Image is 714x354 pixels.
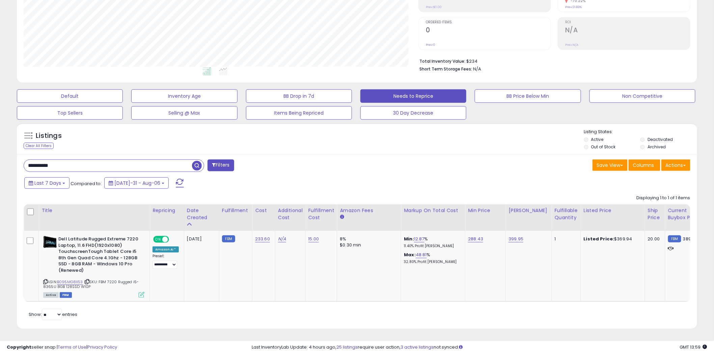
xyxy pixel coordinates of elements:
small: Prev: 21.83% [565,5,582,9]
label: Archived [648,144,666,150]
div: Ship Price [648,207,662,221]
span: Compared to: [71,180,102,187]
small: Prev: 0 [426,43,435,47]
b: Total Inventory Value: [419,58,465,64]
label: Active [591,137,604,142]
a: 288.43 [468,236,483,242]
p: Listing States: [584,129,697,135]
div: seller snap | | [7,344,117,351]
div: ASIN: [43,236,144,297]
button: Non Competitive [589,89,695,103]
button: Selling @ Max [131,106,237,120]
small: Prev: N/A [565,43,578,47]
small: FBM [222,235,235,242]
div: Date Created [187,207,216,221]
img: 41JRlFbJOeL._SL40_.jpg [43,236,57,248]
button: Default [17,89,123,103]
small: Prev: $0.00 [426,5,442,9]
a: B095MG8X53 [57,279,83,285]
span: Show: entries [29,311,77,318]
b: Short Term Storage Fees: [419,66,472,72]
a: 15.00 [308,236,319,242]
span: Columns [633,162,654,169]
div: [DATE] [187,236,214,242]
a: 3 active listings [401,344,434,350]
span: | SKU: FBM 7220 Rugged i5-8365U 8GB 128SSD W10P [43,279,139,289]
button: Top Sellers [17,106,123,120]
div: Additional Cost [278,207,303,221]
span: FBM [60,292,72,298]
span: ON [154,237,162,242]
label: Deactivated [648,137,673,142]
div: [PERSON_NAME] [509,207,549,214]
div: $0.30 min [340,242,396,248]
label: Out of Stock [591,144,616,150]
div: Last InventoryLab Update: 4 hours ago, require user action, not synced. [252,344,707,351]
a: Privacy Policy [87,344,117,350]
p: 32.80% Profit [PERSON_NAME] [404,260,460,264]
div: Preset: [153,254,179,269]
div: Amazon Fees [340,207,398,214]
span: All listings currently available for purchase on Amazon [43,292,59,298]
button: BB Drop in 7d [246,89,352,103]
button: 30 Day Decrease [360,106,466,120]
button: Inventory Age [131,89,237,103]
button: Last 7 Days [24,177,70,189]
a: 12.87 [414,236,424,242]
div: Min Price [468,207,503,214]
span: ROI [565,21,690,24]
button: Columns [629,159,660,171]
div: Listed Price [584,207,642,214]
li: $234 [419,57,685,65]
div: Fulfillable Quantity [555,207,578,221]
b: Listed Price: [584,236,614,242]
div: Current Buybox Price [668,207,703,221]
b: Max: [404,252,416,258]
div: 8% [340,236,396,242]
a: 399.95 [509,236,523,242]
button: Save View [593,159,628,171]
th: The percentage added to the cost of goods (COGS) that forms the calculator for Min & Max prices. [401,204,465,231]
div: Title [42,207,147,214]
h2: 0 [426,26,551,35]
span: OFF [168,237,179,242]
div: Amazon AI * [153,246,179,253]
p: 11.40% Profit [PERSON_NAME] [404,244,460,248]
button: Needs to Reprice [360,89,466,103]
button: BB Price Below Min [475,89,581,103]
button: [DATE]-31 - Aug-06 [104,177,169,189]
button: Filters [208,159,234,171]
div: % [404,236,460,248]
button: Actions [661,159,690,171]
h2: N/A [565,26,690,35]
strong: Copyright [7,344,31,350]
a: Terms of Use [58,344,86,350]
div: Fulfillment [222,207,249,214]
a: N/A [278,236,286,242]
div: Repricing [153,207,181,214]
div: 20.00 [648,236,660,242]
span: 389.99 [683,236,698,242]
span: Last 7 Days [34,180,61,186]
h5: Listings [36,131,62,141]
span: N/A [473,66,481,72]
div: Displaying 1 to 1 of 1 items [637,195,690,201]
div: Fulfillment Cost [308,207,334,221]
a: 48.81 [416,252,427,258]
div: Clear All Filters [24,143,54,149]
div: Cost [255,207,272,214]
span: 2025-08-14 13:59 GMT [680,344,707,350]
div: Markup on Total Cost [404,207,462,214]
span: [DATE]-31 - Aug-06 [114,180,160,186]
div: $369.94 [584,236,640,242]
div: % [404,252,460,264]
b: Dell Latitude Rugged Extreme 7220 Laptop, 11.6 FHD(1920x1080) TouchscreenTough Tablet Core i5 8th... [58,236,140,275]
span: Ordered Items [426,21,551,24]
div: 1 [555,236,576,242]
small: FBM [668,235,681,242]
button: Items Being Repriced [246,106,352,120]
a: 25 listings [337,344,358,350]
b: Min: [404,236,414,242]
a: 233.60 [255,236,270,242]
small: Amazon Fees. [340,214,344,220]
